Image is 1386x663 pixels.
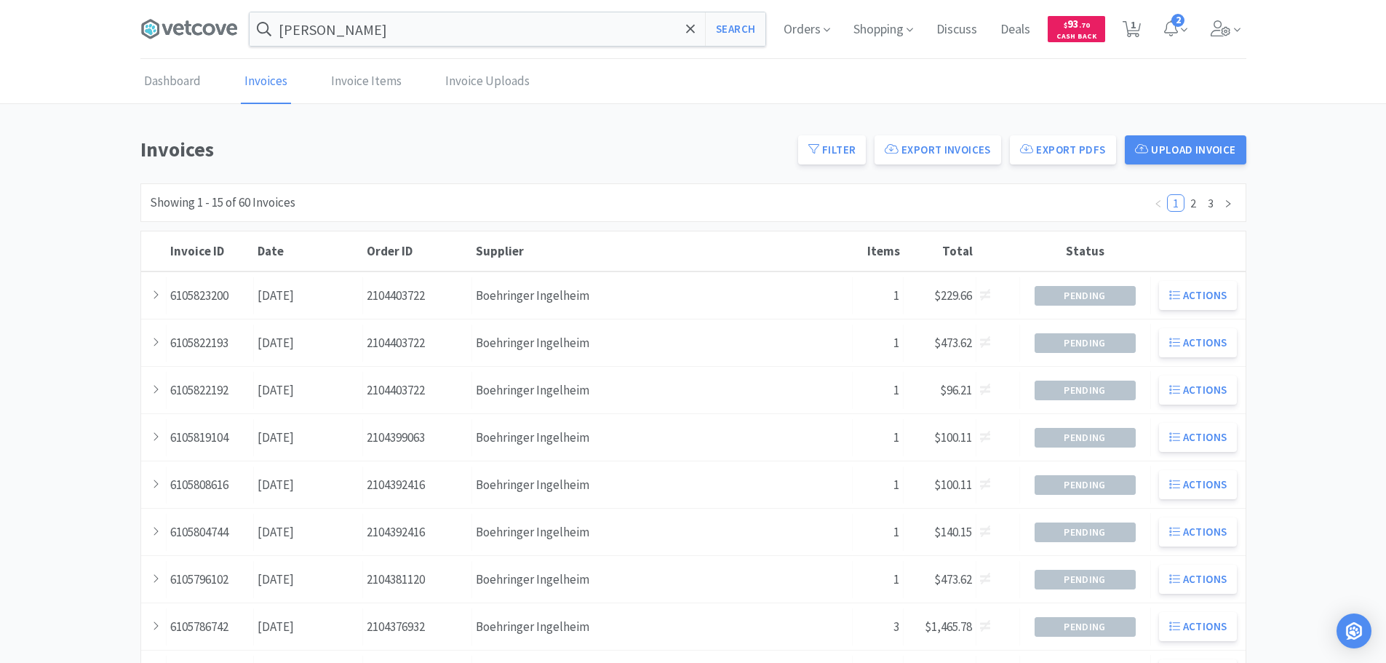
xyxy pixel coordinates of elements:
div: Date [258,243,359,259]
div: [DATE] [254,467,363,504]
button: Filter [798,135,866,164]
div: 2104376932 [363,608,472,646]
div: Boehringer Ingelheim [472,514,853,551]
li: 3 [1202,194,1219,212]
div: 1 [853,372,904,409]
div: 2104403722 [363,325,472,362]
div: [DATE] [254,277,363,314]
li: 2 [1184,194,1202,212]
div: 6105804744 [167,514,254,551]
div: 1 [853,514,904,551]
div: Boehringer Ingelheim [472,608,853,646]
span: 93 [1064,17,1090,31]
button: Actions [1159,328,1238,357]
a: $93.70Cash Back [1048,9,1105,49]
button: Upload Invoice [1125,135,1246,164]
div: Total [907,243,973,259]
li: 1 [1167,194,1184,212]
i: icon: right [1224,199,1232,208]
div: 6105822192 [167,372,254,409]
div: 1 [853,561,904,598]
div: [DATE] [254,419,363,456]
div: [DATE] [254,372,363,409]
button: Search [705,12,765,46]
div: Items [856,243,900,259]
div: Boehringer Ingelheim [472,277,853,314]
div: [DATE] [254,608,363,646]
span: Pending [1035,334,1135,352]
span: Pending [1035,287,1135,305]
div: Status [1024,243,1147,259]
div: 1 [853,277,904,314]
div: Boehringer Ingelheim [472,372,853,409]
div: Boehringer Ingelheim [472,561,853,598]
div: 3 [853,608,904,646]
a: 1 [1117,25,1147,38]
div: 2104381120 [363,561,472,598]
span: 2 [1171,14,1184,27]
span: Pending [1035,571,1135,589]
span: $ [1064,20,1067,30]
div: 1 [853,419,904,456]
div: Boehringer Ingelheim [472,325,853,362]
div: 2104392416 [363,514,472,551]
div: Supplier [476,243,849,259]
button: Actions [1159,612,1238,641]
span: Pending [1035,476,1135,494]
div: 6105796102 [167,561,254,598]
div: 2104399063 [363,419,472,456]
div: 2104403722 [363,277,472,314]
a: Discuss [931,23,983,36]
span: $140.15 [934,524,972,540]
button: Export PDFs [1010,135,1116,164]
span: $100.11 [934,429,972,445]
button: Actions [1159,565,1238,594]
div: [DATE] [254,325,363,362]
div: Boehringer Ingelheim [472,467,853,504]
div: 2104403722 [363,372,472,409]
span: $100.11 [934,477,972,493]
h1: Invoices [140,133,790,166]
button: Actions [1159,470,1238,499]
span: Pending [1035,381,1135,400]
i: icon: left [1154,199,1163,208]
input: Search by item, sku, manufacturer, ingredient, size... [250,12,765,46]
span: Cash Back [1056,33,1096,42]
span: . 70 [1079,20,1090,30]
li: Previous Page [1150,194,1167,212]
div: 6105823200 [167,277,254,314]
a: Invoice Uploads [442,60,533,104]
div: Showing 1 - 15 of 60 Invoices [150,193,295,213]
a: 2 [1185,195,1201,211]
a: 3 [1203,195,1219,211]
a: 1 [1168,195,1184,211]
button: Actions [1159,376,1238,405]
div: 2104392416 [363,467,472,504]
div: Invoice ID [170,243,250,259]
div: 6105808616 [167,467,254,504]
span: $229.66 [934,287,972,303]
div: 1 [853,467,904,504]
button: Actions [1159,517,1238,547]
button: Actions [1159,423,1238,452]
div: [DATE] [254,514,363,551]
div: [DATE] [254,561,363,598]
span: Pending [1035,523,1135,541]
div: Order ID [367,243,469,259]
div: 6105822193 [167,325,254,362]
div: 6105819104 [167,419,254,456]
span: Pending [1035,429,1135,447]
span: $473.62 [934,571,972,587]
span: $473.62 [934,335,972,351]
a: Dashboard [140,60,204,104]
a: Invoice Items [327,60,405,104]
span: $96.21 [940,382,972,398]
span: $1,465.78 [925,619,972,635]
div: Boehringer Ingelheim [472,419,853,456]
button: Actions [1159,281,1238,310]
div: 1 [853,325,904,362]
div: Open Intercom Messenger [1337,614,1371,648]
span: Pending [1035,618,1135,636]
a: Deals [995,23,1036,36]
button: Export Invoices [875,135,1000,164]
